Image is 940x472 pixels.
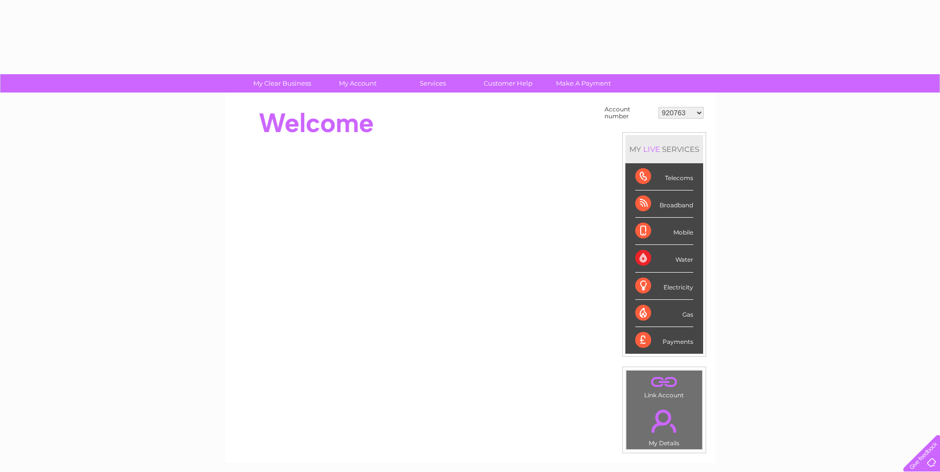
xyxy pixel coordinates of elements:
a: Services [392,74,474,93]
div: Water [635,245,693,272]
a: . [629,373,700,390]
div: Mobile [635,218,693,245]
div: Gas [635,300,693,327]
a: . [629,404,700,438]
a: Customer Help [467,74,549,93]
div: Payments [635,327,693,354]
a: My Clear Business [241,74,323,93]
td: Link Account [626,370,703,401]
td: Account number [602,103,656,122]
a: My Account [317,74,398,93]
div: Telecoms [635,163,693,190]
td: My Details [626,401,703,450]
div: LIVE [641,144,662,154]
a: Make A Payment [543,74,624,93]
div: MY SERVICES [625,135,703,163]
div: Electricity [635,273,693,300]
div: Broadband [635,190,693,218]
